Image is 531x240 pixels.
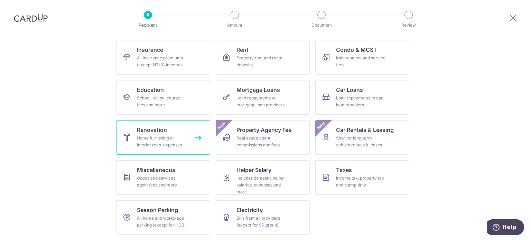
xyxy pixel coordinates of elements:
[116,160,210,195] a: MiscellaneousGoods and services, agent fees and more
[116,200,210,235] a: Season ParkingAll home and workplace parking (except for HDB)
[14,14,48,22] img: CardUp
[116,40,210,75] a: InsuranceAll insurance premiums (except NTUC Income)
[137,55,187,68] div: All insurance premiums (except NTUC Income)
[296,22,347,29] p: Document
[315,40,409,75] a: Condo & MCSTMaintenance and service fees
[236,215,286,229] div: Bills from all providers (except for SP group)
[216,80,310,115] a: Mortgage LoansLoan repayments to mortgage loan providers
[236,126,291,134] span: Property Agency Fee
[137,86,164,94] span: Education
[137,126,167,134] span: Renovation
[487,219,524,237] iframe: Opens a widget where you can find more information
[137,166,175,174] span: Miscellaneous
[316,120,327,132] span: New
[315,80,409,115] a: Car LoansLoan repayments to car loan providers
[216,120,227,132] span: New
[137,175,187,189] div: Goods and services, agent fees and more
[336,126,394,134] span: Car Rentals & Leasing
[336,46,377,54] span: Condo & MCST
[236,55,286,68] div: Property rent and rental deposits
[137,215,187,229] div: All home and workplace parking (except for HDB)
[122,22,174,29] p: Recipient
[336,55,386,68] div: Maintenance and service fees
[216,120,310,155] a: Property Agency FeeReal estate agent commissions and feesNew
[137,206,178,214] span: Season Parking
[216,200,310,235] a: ElectricityBills from all providers (except for SP group)
[315,160,409,195] a: TaxesIncome tax, property tax and stamp duty
[137,46,163,54] span: Insurance
[137,95,187,108] div: School, tuition, course fees and more
[383,22,434,29] p: Review
[236,135,286,148] div: Real estate agent commissions and fees
[236,95,286,108] div: Loan repayments to mortgage loan providers
[116,120,210,155] a: RenovationHome furnishing or interior reno-expenses
[315,120,409,155] a: Car Rentals & LeasingShort or long‑term vehicle rentals & leasesNew
[236,206,263,214] span: Electricity
[16,5,30,11] span: Help
[116,80,210,115] a: EducationSchool, tuition, course fees and more
[137,135,187,148] div: Home furnishing or interior reno-expenses
[336,135,386,148] div: Short or long‑term vehicle rentals & leases
[336,166,352,174] span: Taxes
[216,40,310,75] a: RentProperty rent and rental deposits
[236,175,286,195] div: Includes domestic helper salaries, expenses and more
[216,160,310,195] a: Helper SalaryIncludes domestic helper salaries, expenses and more
[336,86,363,94] span: Car Loans
[336,95,386,108] div: Loan repayments to car loan providers
[236,46,249,54] span: Rent
[236,166,271,174] span: Helper Salary
[209,22,260,29] p: Amount
[236,86,280,94] span: Mortgage Loans
[336,175,386,189] div: Income tax, property tax and stamp duty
